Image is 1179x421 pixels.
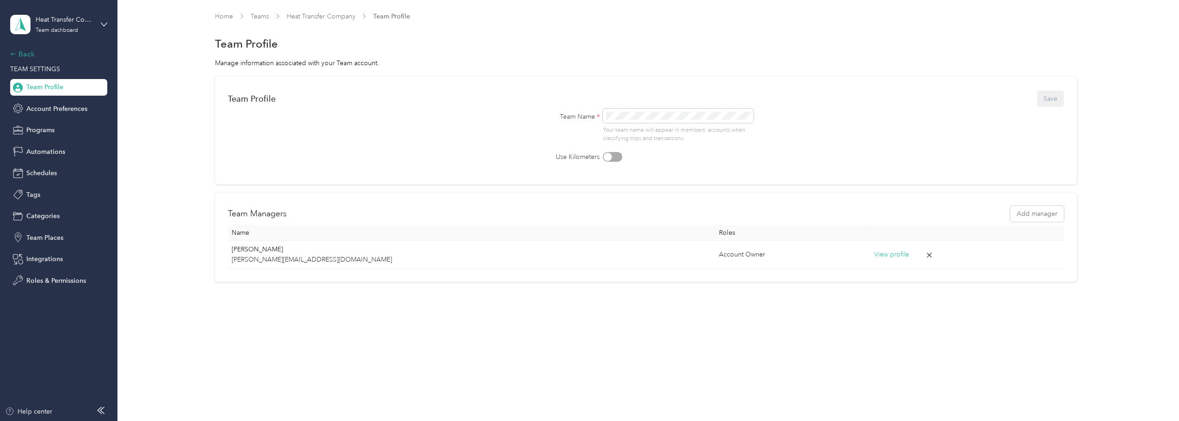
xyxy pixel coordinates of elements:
div: Heat Transfer Company [36,15,93,24]
div: Team dashboard [36,28,78,33]
button: Help center [5,407,52,416]
div: Back [10,49,103,60]
span: Account Preferences [26,104,87,114]
span: Team Places [26,233,63,243]
span: Team Profile [373,12,410,21]
button: Add manager [1010,206,1064,222]
h1: Team Profile [215,39,278,49]
label: Team Name [516,112,600,122]
div: Manage information associated with your Team account. [215,58,1077,68]
span: Team Profile [26,82,63,92]
th: Name [228,225,715,241]
span: Schedules [26,168,57,178]
div: Account Owner [719,250,867,260]
iframe: Everlance-gr Chat Button Frame [1127,369,1179,421]
p: Your team name will appear in members’ accounts when classifying trips and transactions. [603,126,754,142]
button: View profile [874,250,909,260]
span: Categories [26,211,60,221]
a: Heat Transfer Company [287,12,356,20]
label: Use Kilometers [516,152,600,162]
h2: Team Managers [228,207,287,220]
div: Team Profile [228,94,276,104]
a: Teams [251,12,269,20]
span: Automations [26,147,65,157]
span: TEAM SETTINGS [10,65,60,73]
span: Tags [26,190,40,200]
p: [PERSON_NAME][EMAIL_ADDRESS][DOMAIN_NAME] [232,255,712,265]
span: Roles & Permissions [26,276,86,286]
th: Roles [715,225,871,241]
span: Programs [26,125,55,135]
p: [PERSON_NAME] [232,244,712,255]
span: Integrations [26,254,63,264]
a: Home [215,12,233,20]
